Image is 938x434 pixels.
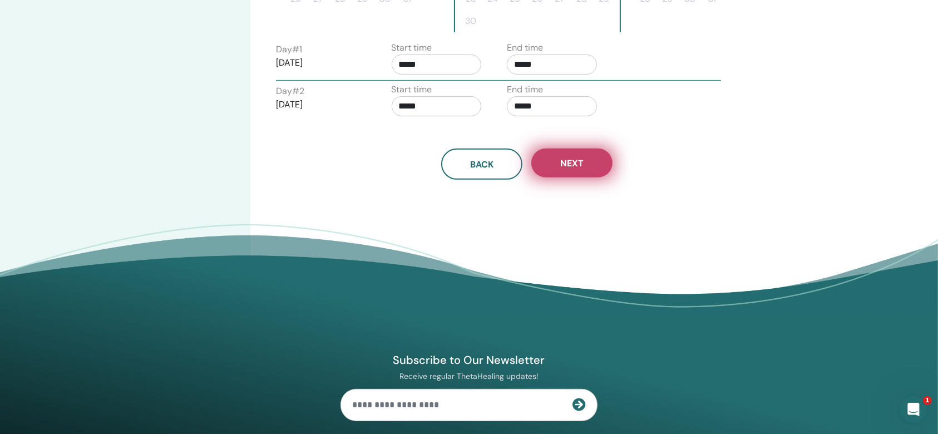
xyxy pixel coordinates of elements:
[507,41,543,55] label: End time
[923,396,932,405] span: 1
[560,157,584,169] span: Next
[392,41,432,55] label: Start time
[276,43,302,56] label: Day # 1
[470,159,493,170] span: Back
[531,149,613,177] button: Next
[276,56,366,70] p: [DATE]
[392,83,432,96] label: Start time
[276,85,304,98] label: Day # 2
[340,371,598,381] p: Receive regular ThetaHealing updates!
[460,10,482,32] button: 30
[507,83,543,96] label: End time
[276,98,366,111] p: [DATE]
[900,396,927,423] iframe: Intercom live chat
[340,353,598,367] h4: Subscribe to Our Newsletter
[441,149,522,180] button: Back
